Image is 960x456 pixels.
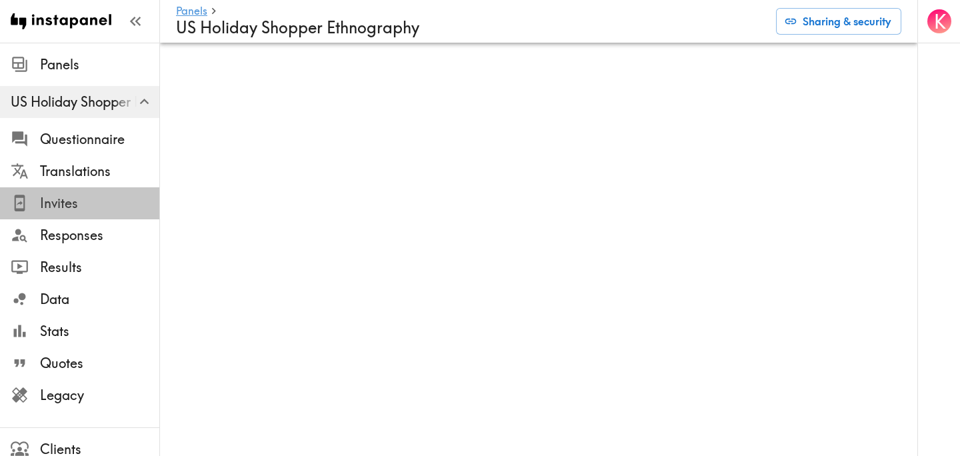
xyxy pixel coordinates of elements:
[934,10,946,33] span: K
[40,258,159,277] span: Results
[40,322,159,341] span: Stats
[40,226,159,245] span: Responses
[176,18,765,37] h4: US Holiday Shopper Ethnography
[40,55,159,74] span: Panels
[40,354,159,373] span: Quotes
[926,8,953,35] button: K
[40,130,159,149] span: Questionnaire
[40,386,159,405] span: Legacy
[40,194,159,213] span: Invites
[776,8,901,35] button: Sharing & security
[176,5,207,18] a: Panels
[40,290,159,309] span: Data
[40,162,159,181] span: Translations
[11,93,159,111] span: US Holiday Shopper Ethnography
